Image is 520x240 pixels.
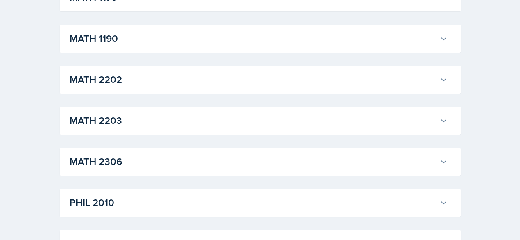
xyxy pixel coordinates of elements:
[69,31,436,46] h3: MATH 1190
[69,113,436,128] h3: MATH 2203
[68,194,449,212] button: PHIL 2010
[69,195,436,210] h3: PHIL 2010
[69,154,436,169] h3: MATH 2306
[69,72,436,87] h3: MATH 2202
[68,30,449,48] button: MATH 1190
[68,71,449,89] button: MATH 2202
[68,153,449,171] button: MATH 2306
[68,112,449,130] button: MATH 2203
